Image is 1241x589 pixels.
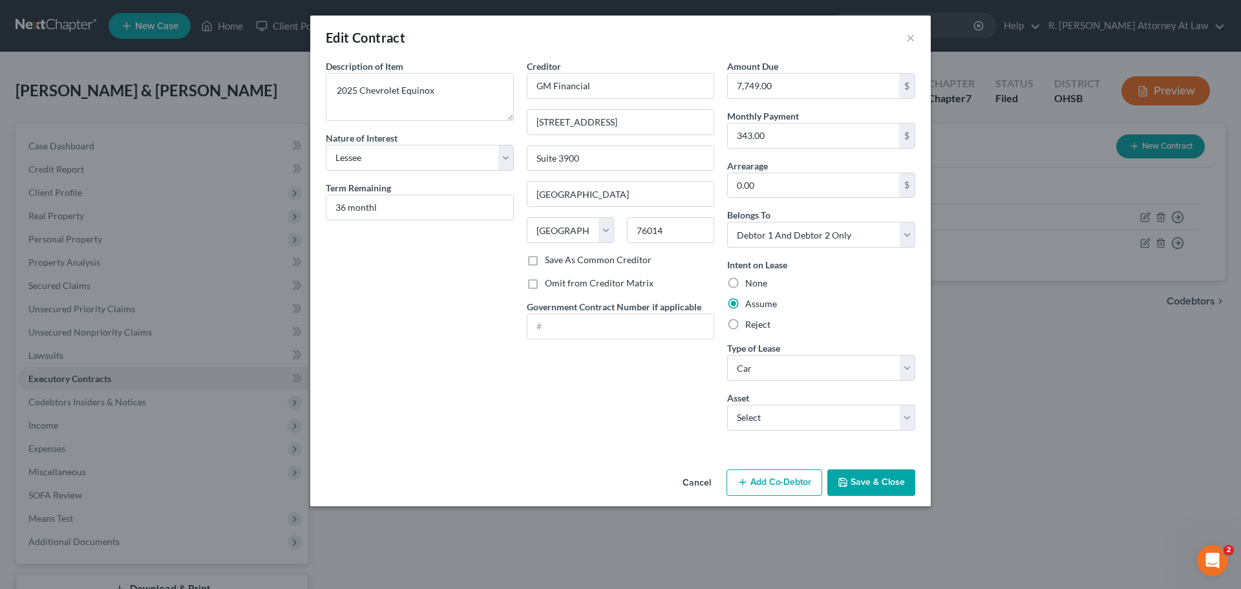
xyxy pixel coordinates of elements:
[627,217,714,243] input: Enter zip..
[527,61,561,72] span: Creditor
[899,123,915,148] div: $
[727,391,749,405] label: Asset
[728,173,899,198] input: 0.00
[728,74,899,98] input: 0.00
[527,73,715,99] input: Search creditor by name...
[899,74,915,98] div: $
[672,471,721,497] button: Cancel
[326,28,405,47] div: Edit Contract
[727,109,799,123] label: Monthly Payment
[745,297,777,310] label: Assume
[545,253,652,266] label: Save As Common Creditor
[326,181,391,195] label: Term Remaining
[326,131,398,145] label: Nature of Interest
[728,123,899,148] input: 0.00
[727,159,768,173] label: Arrearage
[827,469,915,497] button: Save & Close
[745,277,767,290] label: None
[1197,545,1228,576] iframe: Intercom live chat
[527,314,714,339] input: #
[906,30,915,45] button: ×
[326,195,513,220] input: --
[527,300,701,314] label: Government Contract Number if applicable
[727,258,787,272] label: Intent on Lease
[1224,545,1234,555] span: 2
[745,318,770,331] label: Reject
[727,59,778,73] label: Amount Due
[545,277,653,290] label: Omit from Creditor Matrix
[326,61,403,72] span: Description of Item
[727,343,780,354] span: Type of Lease
[527,110,714,134] input: Enter address...
[527,146,714,171] input: Apt, Suite, etc...
[727,469,822,497] button: Add Co-Debtor
[899,173,915,198] div: $
[527,182,714,206] input: Enter city...
[727,209,770,220] span: Belongs To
